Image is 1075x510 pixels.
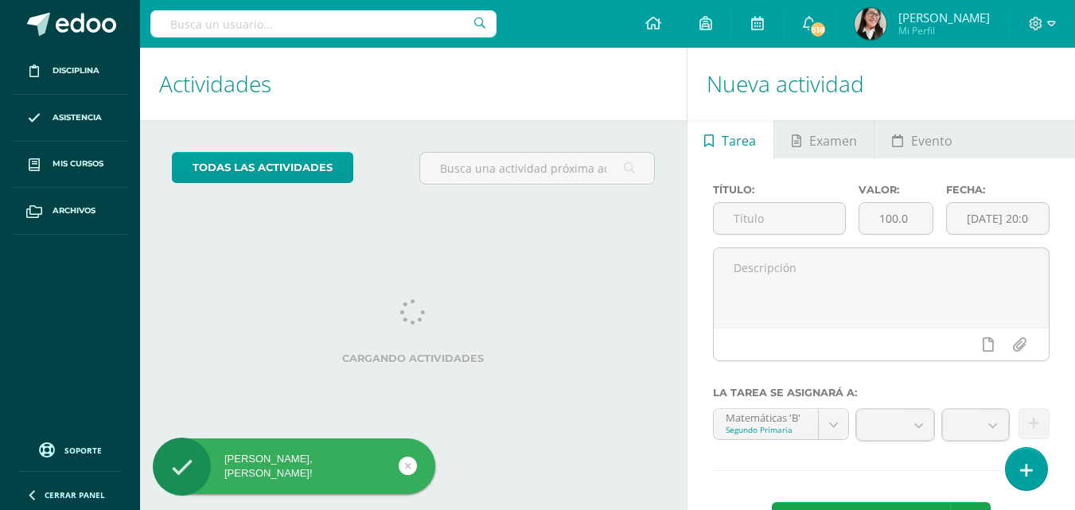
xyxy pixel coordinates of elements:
label: La tarea se asignará a: [713,387,1050,399]
div: Matemáticas 'B' [726,409,807,424]
span: Archivos [53,204,95,217]
h1: Actividades [159,48,668,120]
input: Fecha de entrega [947,203,1049,234]
a: todas las Actividades [172,152,353,183]
a: Tarea [687,120,773,158]
span: [PERSON_NAME] [898,10,990,25]
h1: Nueva actividad [707,48,1056,120]
span: Asistencia [53,111,102,124]
input: Puntos máximos [859,203,933,234]
a: Matemáticas 'B'Segundo Primaria [714,409,849,439]
div: [PERSON_NAME], [PERSON_NAME]! [153,452,435,481]
a: Disciplina [13,48,127,95]
input: Título [714,203,845,234]
div: Segundo Primaria [726,424,807,435]
label: Fecha: [946,184,1050,196]
label: Valor: [859,184,933,196]
span: Mi Perfil [898,24,990,37]
a: Archivos [13,188,127,235]
label: Título: [713,184,846,196]
a: Mis cursos [13,142,127,189]
a: Examen [774,120,874,158]
span: 518 [809,21,827,38]
img: 5358fa9db8ffc193310ed9165011e703.png [855,8,886,40]
span: Disciplina [53,64,99,77]
span: Cerrar panel [45,489,105,500]
span: Mis cursos [53,158,103,170]
a: Evento [874,120,969,158]
span: Soporte [64,445,102,456]
input: Busca una actividad próxima aquí... [420,153,653,184]
a: Asistencia [13,95,127,142]
span: Evento [911,122,952,160]
a: Soporte [19,438,121,460]
label: Cargando actividades [172,352,655,364]
input: Busca un usuario... [150,10,497,37]
span: Tarea [722,122,756,160]
span: Examen [809,122,857,160]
